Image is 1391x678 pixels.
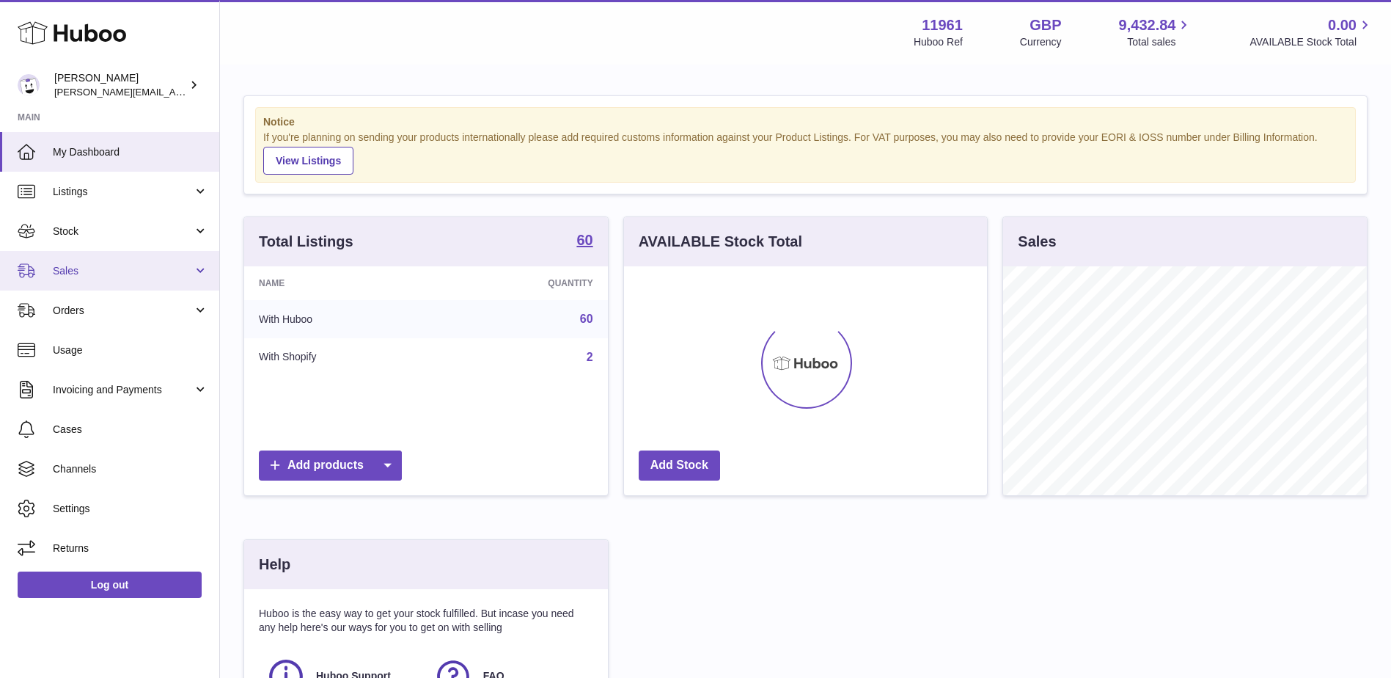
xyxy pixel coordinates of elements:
span: Sales [53,264,193,278]
div: Currency [1020,35,1062,49]
a: 9,432.84 Total sales [1119,15,1193,49]
th: Quantity [440,266,607,300]
a: 2 [587,351,593,363]
a: View Listings [263,147,353,175]
span: 0.00 [1328,15,1357,35]
a: 60 [580,313,593,325]
span: Channels [53,462,208,476]
strong: 11961 [922,15,963,35]
a: Add Stock [639,451,720,481]
strong: 60 [576,233,592,247]
h3: AVAILABLE Stock Total [639,232,802,252]
h3: Help [259,555,290,575]
th: Name [244,266,440,300]
a: Add products [259,451,402,481]
h3: Total Listings [259,232,353,252]
span: [PERSON_NAME][EMAIL_ADDRESS][DOMAIN_NAME] [54,86,294,98]
span: 9,432.84 [1119,15,1176,35]
div: If you're planning on sending your products internationally please add required customs informati... [263,131,1348,175]
div: [PERSON_NAME] [54,71,186,99]
img: raghav@transformative.in [18,74,40,96]
span: Stock [53,225,193,238]
h3: Sales [1018,232,1056,252]
a: Log out [18,572,202,598]
a: 0.00 AVAILABLE Stock Total [1249,15,1373,49]
span: My Dashboard [53,145,208,159]
span: Returns [53,542,208,555]
span: Settings [53,502,208,516]
div: Huboo Ref [914,35,963,49]
span: Cases [53,423,208,437]
td: With Huboo [244,300,440,338]
span: AVAILABLE Stock Total [1249,35,1373,49]
strong: GBP [1030,15,1061,35]
strong: Notice [263,115,1348,129]
p: Huboo is the easy way to get your stock fulfilled. But incase you need any help here's our ways f... [259,607,593,635]
span: Usage [53,343,208,357]
span: Invoicing and Payments [53,383,193,397]
span: Orders [53,304,193,318]
td: With Shopify [244,338,440,376]
span: Listings [53,185,193,199]
span: Total sales [1127,35,1192,49]
a: 60 [576,233,592,250]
